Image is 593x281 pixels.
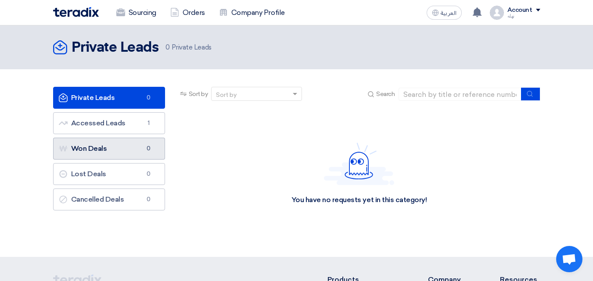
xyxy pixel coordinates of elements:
h2: Private Leads [72,39,159,57]
button: العربية [427,6,462,20]
a: Orders [163,3,212,22]
a: Private Leads0 [53,87,165,109]
a: Accessed Leads1 [53,112,165,134]
input: Search by title or reference number [399,88,521,101]
span: 1 [144,119,154,128]
span: 0 [144,93,154,102]
div: You have no requests yet in this category! [291,196,427,205]
span: العربية [441,10,456,16]
a: Won Deals0 [53,138,165,160]
div: نهله [507,14,540,18]
img: Hello [324,142,394,185]
a: Sourcing [109,3,163,22]
span: Search [376,89,395,99]
img: Teradix logo [53,7,99,17]
a: Cancelled Deals0 [53,189,165,210]
span: 0 [144,195,154,204]
span: Sort by [189,89,208,99]
a: Lost Deals0 [53,163,165,185]
div: Account [507,7,532,14]
div: Sort by [216,90,237,100]
span: 0 [144,144,154,153]
a: Company Profile [212,3,292,22]
span: Private Leads [165,43,211,53]
span: 0 [165,43,170,51]
div: Open chat [556,246,582,272]
img: profile_test.png [490,6,504,20]
span: 0 [144,170,154,178]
